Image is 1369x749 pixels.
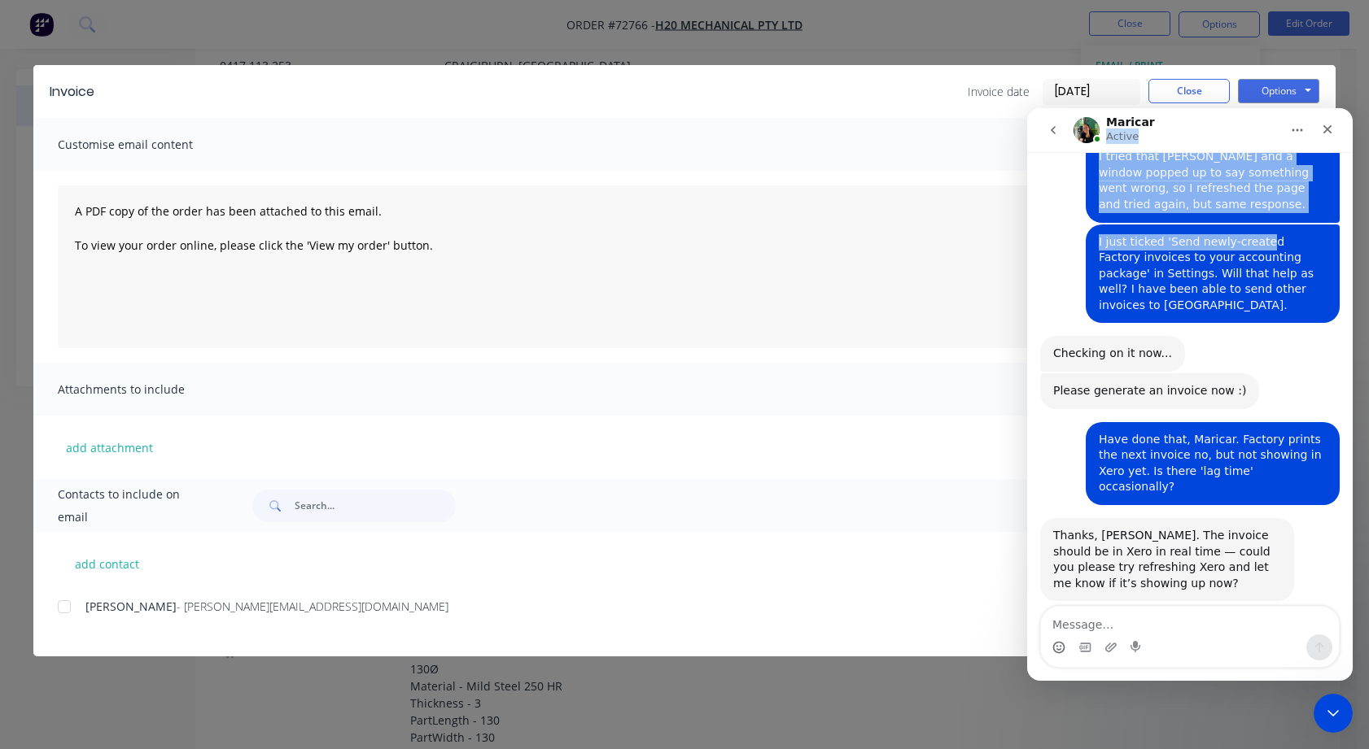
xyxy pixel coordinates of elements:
[177,599,448,614] span: - [PERSON_NAME][EMAIL_ADDRESS][DOMAIN_NAME]
[1238,79,1319,103] button: Options
[85,599,177,614] span: [PERSON_NAME]
[295,490,456,522] input: Search...
[58,133,237,156] span: Customise email content
[50,82,94,102] div: Invoice
[1314,694,1353,733] iframe: Intercom live chat
[1027,108,1353,681] iframe: Intercom live chat
[58,483,212,529] span: Contacts to include on email
[58,435,161,459] button: add attachment
[58,378,237,401] span: Attachments to include
[968,83,1030,100] span: Invoice date
[58,551,155,576] button: add contact
[1148,79,1230,103] button: Close
[58,185,1311,348] textarea: A PDF copy of the order has been attached to this email. To view your order online, please click ...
